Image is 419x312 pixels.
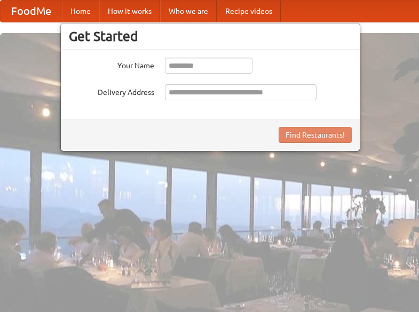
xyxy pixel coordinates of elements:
[69,84,154,98] label: Delivery Address
[279,127,352,143] button: Find Restaurants!
[69,28,352,44] h3: Get Started
[1,1,62,22] a: FoodMe
[160,1,217,22] a: Who we are
[62,1,99,22] a: Home
[69,58,154,71] label: Your Name
[217,1,281,22] a: Recipe videos
[99,1,160,22] a: How it works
